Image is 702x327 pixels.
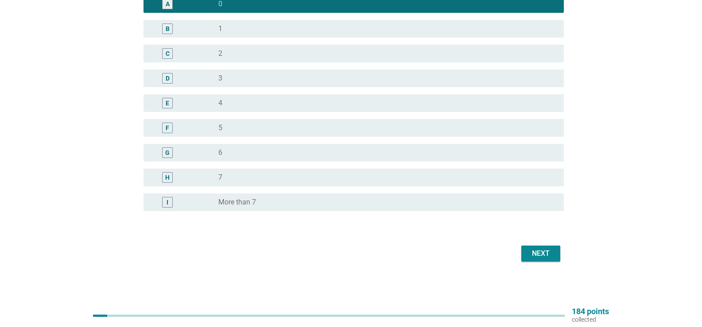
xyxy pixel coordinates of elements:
label: More than 7 [218,198,256,207]
p: collected [572,315,609,323]
div: I [167,198,168,207]
label: 5 [218,123,222,132]
div: D [166,74,170,83]
label: 7 [218,173,222,182]
div: E [166,99,169,108]
label: 3 [218,74,222,83]
label: 1 [218,24,222,33]
div: F [166,123,169,133]
div: B [166,24,170,34]
label: 2 [218,49,222,58]
p: 184 points [572,308,609,315]
div: Next [528,248,553,259]
div: G [165,148,170,158]
div: C [166,49,170,58]
div: H [165,173,170,182]
label: 4 [218,99,222,108]
button: Next [521,246,560,262]
label: 6 [218,148,222,157]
